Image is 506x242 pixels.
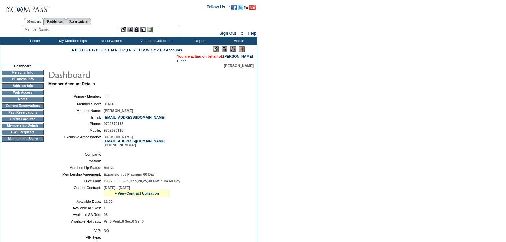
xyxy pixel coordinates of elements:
[51,229,101,233] td: VIP:
[244,7,256,11] a: Subscribe to our YouTube Channel
[48,68,181,81] img: pgTtlDashboard.gif
[104,122,123,126] span: 9702370118
[207,4,230,12] td: Follow Us ::
[104,48,107,52] a: K
[177,54,253,58] span: You are acting on behalf of:
[25,27,50,32] div: Member Name:
[104,128,123,132] span: 9702370118
[2,64,44,69] td: Dashboard
[92,48,95,52] a: G
[101,48,103,52] a: J
[126,48,128,52] a: Q
[2,90,44,95] td: Web Access
[51,115,101,119] td: Email:
[15,37,53,45] td: Home
[51,206,101,210] td: Available AR Res:
[24,18,44,25] a: Members
[104,213,108,217] span: 98
[82,48,85,52] a: D
[86,48,88,52] a: E
[150,48,153,52] a: X
[104,206,106,210] span: 1
[231,5,237,10] img: Become our fan on Facebook
[115,191,159,195] a: » View Contract Utilization
[219,37,257,45] td: Admin
[2,130,44,135] td: CWL Requests
[219,31,236,36] a: Sign Out
[104,166,114,170] span: Active
[44,18,66,25] a: Residences
[104,139,165,143] a: [EMAIL_ADDRESS][DOMAIN_NAME]
[2,70,44,75] td: Personal Info
[104,109,133,113] span: [PERSON_NAME]
[238,5,243,10] img: Follow us on Twitter
[238,7,243,11] a: Follow us on Twitter
[160,48,182,52] a: ER Accounts
[104,200,113,203] span: 11.00
[181,37,219,45] td: Reports
[96,48,99,52] a: H
[139,48,142,52] a: U
[53,37,91,45] td: My Memberships
[51,93,101,99] td: Primary Member:
[91,37,129,45] td: Reservations
[2,117,44,122] td: Credit Card Info
[104,179,180,183] span: 195/295/395-9.5,17.5,20,25,30 Platinum 60 Day
[2,83,44,89] td: Address Info
[2,136,44,142] td: Membership Share
[89,48,91,52] a: F
[2,123,44,128] td: Membership Details
[51,213,101,217] td: Available SA Res:
[51,235,101,239] td: VIP Type:
[51,152,101,156] td: Company:
[241,31,243,36] span: ::
[104,102,115,106] span: [DATE]
[133,48,135,52] a: S
[224,64,254,68] span: [PERSON_NAME]
[51,200,101,203] td: Available Days:
[51,166,101,170] td: Membership Status:
[72,48,74,52] a: A
[108,48,110,52] a: L
[129,48,132,52] a: R
[129,37,181,45] td: Vacation Collection
[51,159,101,163] td: Position:
[134,27,139,32] img: Impersonate
[213,46,219,52] img: Edit Mode
[223,54,253,58] a: [PERSON_NAME]
[136,48,138,52] a: T
[51,186,101,197] td: Current Contract:
[248,31,256,36] a: Help
[104,172,155,176] span: Expansion v3 Platinum 60 Day
[121,27,126,32] img: b_edit.gif
[2,77,44,82] td: Business Info
[2,103,44,109] td: Current Reservations
[75,48,78,52] a: B
[51,219,101,223] td: Available Holidays:
[154,48,156,52] a: Y
[104,229,109,233] span: NO
[230,46,236,52] img: Impersonate
[2,110,44,115] td: Past Reservations
[78,48,81,52] a: C
[104,115,165,119] a: [EMAIL_ADDRESS][DOMAIN_NAME]
[51,172,101,176] td: Membership Agreement:
[48,82,95,86] b: Member Account Details
[104,135,165,147] span: [PERSON_NAME] [PHONE_NUMBER]
[51,122,101,126] td: Phone:
[239,46,245,52] img: Log Concern/Member Elevation
[104,186,130,190] span: [DATE] - [DATE]
[146,48,149,52] a: W
[115,48,118,52] a: N
[66,18,91,25] a: Reservations
[51,109,101,113] td: Member Name:
[231,7,237,11] a: Become our fan on Facebook
[99,48,100,52] a: I
[51,102,101,106] td: Member Since:
[143,48,145,52] a: V
[244,5,256,10] img: Subscribe to our YouTube Channel
[119,48,121,52] a: O
[147,27,153,32] img: b_calculator.gif
[122,48,125,52] a: P
[51,135,101,147] td: Exclusive Ambassador:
